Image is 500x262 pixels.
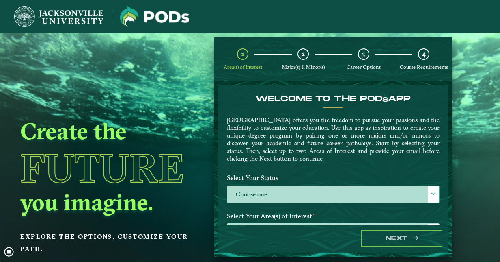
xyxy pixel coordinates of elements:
span: Course Requirements [400,64,448,70]
span: 2 [302,50,305,58]
img: Jacksonville University logo [14,6,103,27]
span: Choose up to two [227,224,439,241]
span: Area(s) of Interest [224,64,262,70]
sup: ⋆ [312,211,315,217]
span: 3 [362,50,365,58]
img: Jacksonville University logo [120,6,189,27]
label: Choose one [227,186,439,203]
p: Explore the options. Customize your path. [20,231,195,255]
span: 1 [241,50,244,58]
h2: Create the [20,117,195,145]
h2: you imagine. [20,188,195,216]
label: Select Your Area(s) of Interest [221,209,446,224]
span: 4 [422,50,425,58]
h4: Welcome to the POD app [227,94,440,104]
span: Major(s) & Minor(s) [282,64,325,70]
button: Next [361,230,442,247]
p: [GEOGRAPHIC_DATA] offers you the freedom to pursue your passions and the flexibility to customize... [227,116,440,162]
sub: s [382,96,388,104]
span: Career Options [347,64,381,70]
label: Select Your Status [221,170,446,186]
h1: Future [20,148,195,188]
